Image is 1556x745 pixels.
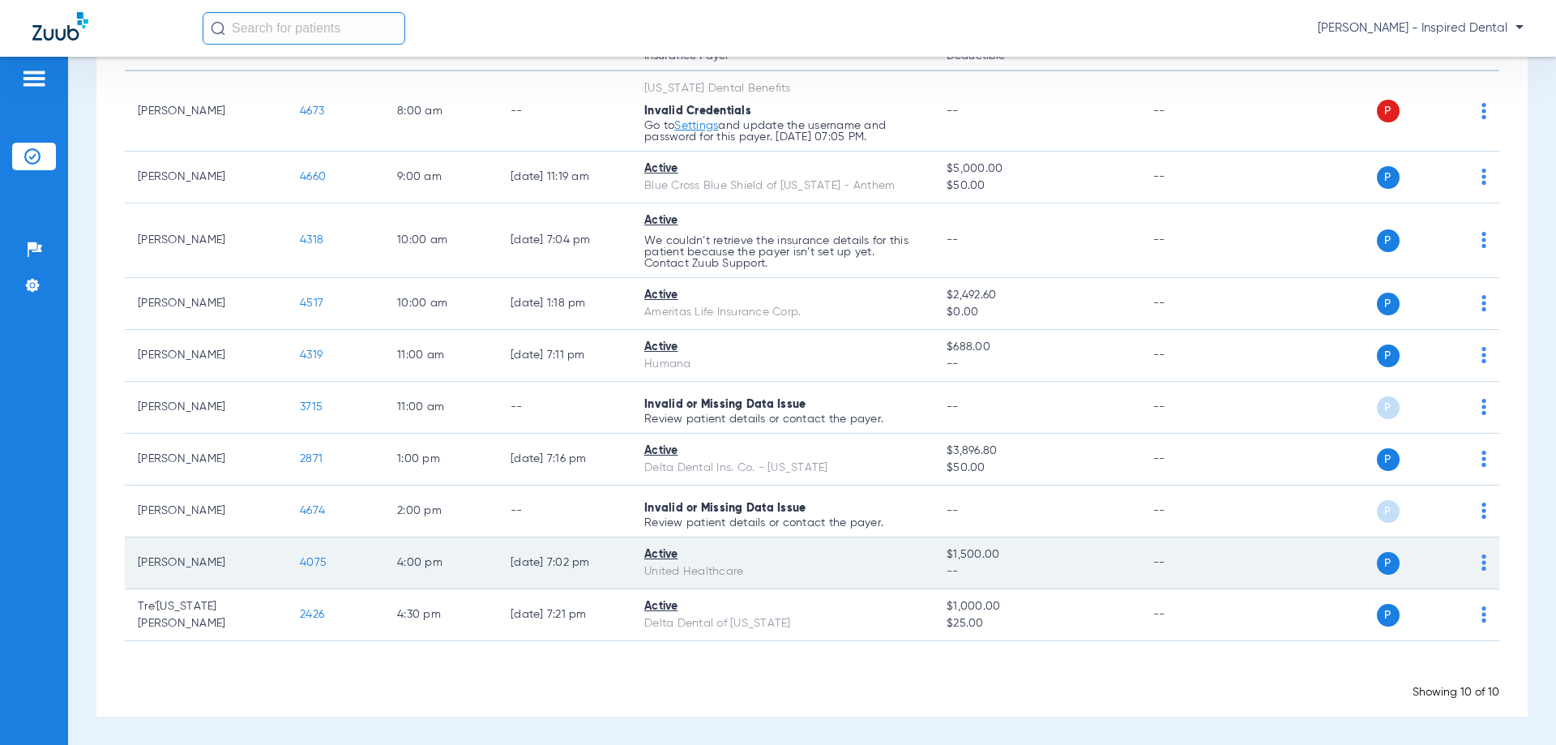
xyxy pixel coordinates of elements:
[125,382,287,434] td: [PERSON_NAME]
[1481,169,1486,185] img: group-dot-blue.svg
[384,203,498,278] td: 10:00 AM
[125,278,287,330] td: [PERSON_NAME]
[300,505,325,516] span: 4674
[644,615,921,632] div: Delta Dental of [US_STATE]
[1140,71,1250,152] td: --
[1140,434,1250,486] td: --
[947,234,959,246] span: --
[300,234,323,246] span: 4318
[644,339,921,356] div: Active
[644,161,921,178] div: Active
[300,557,327,568] span: 4075
[1481,451,1486,467] img: group-dot-blue.svg
[384,589,498,641] td: 4:30 PM
[947,401,959,413] span: --
[498,278,631,330] td: [DATE] 1:18 PM
[32,12,88,41] img: Zuub Logo
[947,598,1126,615] span: $1,000.00
[1481,554,1486,571] img: group-dot-blue.svg
[125,589,287,641] td: Tre'[US_STATE] [PERSON_NAME]
[1377,552,1400,575] span: P
[384,278,498,330] td: 10:00 AM
[644,304,921,321] div: Ameritas Life Insurance Corp.
[498,537,631,589] td: [DATE] 7:02 PM
[300,401,323,413] span: 3715
[1377,166,1400,189] span: P
[1481,103,1486,119] img: group-dot-blue.svg
[498,152,631,203] td: [DATE] 11:19 AM
[498,71,631,152] td: --
[300,105,324,117] span: 4673
[1481,606,1486,623] img: group-dot-blue.svg
[384,152,498,203] td: 9:00 AM
[1377,396,1400,419] span: P
[947,460,1126,477] span: $50.00
[947,505,959,516] span: --
[1377,448,1400,471] span: P
[644,178,921,195] div: Blue Cross Blue Shield of [US_STATE] - Anthem
[644,235,921,269] p: We couldn’t retrieve the insurance details for this patient because the payer isn’t set up yet. C...
[1377,229,1400,252] span: P
[498,330,631,382] td: [DATE] 7:11 PM
[1481,232,1486,248] img: group-dot-blue.svg
[674,120,718,131] a: Settings
[300,453,323,465] span: 2871
[498,486,631,537] td: --
[300,349,323,361] span: 4319
[1140,537,1250,589] td: --
[644,399,806,410] span: Invalid or Missing Data Issue
[384,537,498,589] td: 4:00 PM
[1140,278,1250,330] td: --
[947,615,1126,632] span: $25.00
[1413,687,1499,698] span: Showing 10 of 10
[300,298,323,309] span: 4517
[644,546,921,563] div: Active
[1140,330,1250,382] td: --
[644,517,921,529] p: Review patient details or contact the payer.
[644,460,921,477] div: Delta Dental Ins. Co. - [US_STATE]
[211,21,225,36] img: Search Icon
[1140,486,1250,537] td: --
[1140,589,1250,641] td: --
[947,356,1126,373] span: --
[644,503,806,514] span: Invalid or Missing Data Issue
[125,486,287,537] td: [PERSON_NAME]
[384,434,498,486] td: 1:00 PM
[125,71,287,152] td: [PERSON_NAME]
[644,120,921,143] p: Go to and update the username and password for this payer. [DATE] 07:05 PM.
[1140,152,1250,203] td: --
[644,105,751,117] span: Invalid Credentials
[644,212,921,229] div: Active
[947,339,1126,356] span: $688.00
[1377,604,1400,627] span: P
[1481,503,1486,519] img: group-dot-blue.svg
[300,171,326,182] span: 4660
[1140,382,1250,434] td: --
[498,434,631,486] td: [DATE] 7:16 PM
[947,178,1126,195] span: $50.00
[947,563,1126,580] span: --
[21,69,47,88] img: hamburger-icon
[300,609,324,620] span: 2426
[1140,203,1250,278] td: --
[947,161,1126,178] span: $5,000.00
[644,413,921,425] p: Review patient details or contact the payer.
[1481,399,1486,415] img: group-dot-blue.svg
[498,382,631,434] td: --
[125,330,287,382] td: [PERSON_NAME]
[1481,295,1486,311] img: group-dot-blue.svg
[125,537,287,589] td: [PERSON_NAME]
[947,105,959,117] span: --
[384,382,498,434] td: 11:00 AM
[644,598,921,615] div: Active
[125,203,287,278] td: [PERSON_NAME]
[644,356,921,373] div: Humana
[498,589,631,641] td: [DATE] 7:21 PM
[947,287,1126,304] span: $2,492.60
[947,443,1126,460] span: $3,896.80
[644,80,921,97] div: [US_STATE] Dental Benefits
[384,330,498,382] td: 11:00 AM
[947,546,1126,563] span: $1,500.00
[644,563,921,580] div: United Healthcare
[384,71,498,152] td: 8:00 AM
